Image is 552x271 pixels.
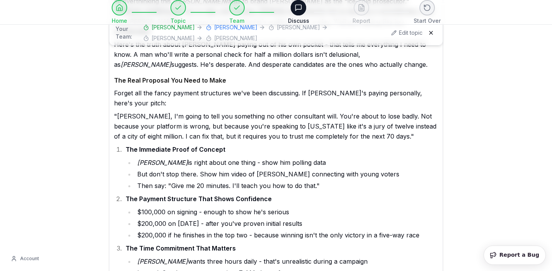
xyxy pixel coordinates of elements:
[116,25,140,41] span: Your Team:
[206,34,257,42] button: [PERSON_NAME]
[126,195,272,203] strong: The Payment Structure That Shows Confidence
[112,17,127,25] span: Home
[135,256,438,266] li: wants three hours daily - that's unrealistic during a campaign
[426,27,436,38] button: Hide team panel
[126,146,225,153] strong: The Immediate Proof of Concept
[399,29,423,37] span: Edit topic
[214,24,257,31] span: [PERSON_NAME]
[206,24,257,31] button: [PERSON_NAME]
[152,24,195,31] span: [PERSON_NAME]
[114,111,438,141] p: "[PERSON_NAME], I'm going to tell you something no other consultant will. You're about to lose ba...
[214,34,257,42] span: [PERSON_NAME]
[114,39,438,69] p: Here's the truth about [PERSON_NAME] paying out of his own pocket - that tells me everything I ne...
[135,218,438,229] li: $200,000 on [DATE] - after you've proven initial results
[353,17,370,25] span: Report
[6,252,44,265] button: Account
[229,17,244,25] span: Team
[137,257,188,265] em: [PERSON_NAME]
[135,169,438,179] li: But don't stop there. Show him video of [PERSON_NAME] connecting with young voters
[170,17,186,25] span: Topic
[20,256,39,262] span: Account
[268,24,320,31] button: [PERSON_NAME]
[414,17,441,25] span: Start Over
[143,24,195,31] button: [PERSON_NAME]
[277,24,320,31] span: [PERSON_NAME]
[135,158,438,168] li: is right about one thing - show him polling data
[114,76,438,85] h4: The Real Proposal You Need to Make
[135,207,438,217] li: $100,000 on signing - enough to show he's serious
[121,61,171,68] em: [PERSON_NAME]
[143,34,195,42] button: [PERSON_NAME]
[135,230,438,240] li: $200,000 if he finishes in the top two - because winning isn't the only victory in a five-way race
[152,34,195,42] span: [PERSON_NAME]
[114,88,438,108] p: Forget all the fancy payment structures we've been discussing. If [PERSON_NAME]'s paying personal...
[288,17,309,25] span: Discuss
[126,244,236,252] strong: The Time Commitment That Matters
[391,29,423,37] button: Edit topic
[135,181,438,191] li: Then say: "Give me 20 minutes. I'll teach you how to do that."
[137,159,188,166] em: [PERSON_NAME]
